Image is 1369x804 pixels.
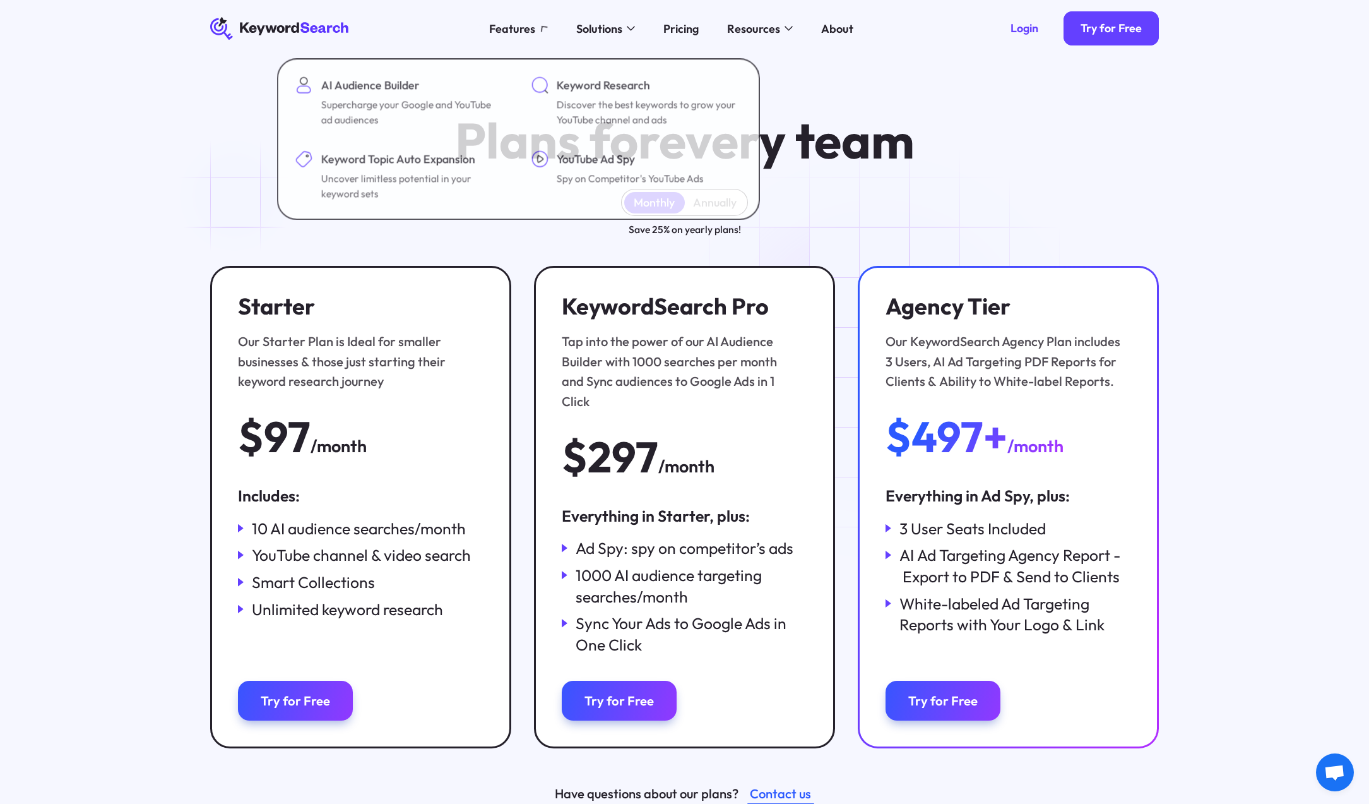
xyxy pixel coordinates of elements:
[899,593,1132,635] div: White-labeled Ad Targeting Reports with Your Logo & Link
[555,784,738,804] div: Have questions about our plans?
[238,293,477,320] h3: Starter
[659,109,915,171] span: every team
[821,20,853,37] div: About
[252,599,443,620] div: Unlimited keyword research
[557,150,704,167] div: YouTube Ad Spy
[252,518,466,539] div: 10 AI audience searches/month
[557,97,738,128] div: Discover the best keywords to grow your YouTube channel and ads
[584,693,654,709] div: Try for Free
[523,142,750,210] a: YouTube Ad SpySpy on Competitor's YouTube Ads
[287,142,514,210] a: Keyword Topic Auto ExpansionUncover limitless potential in your keyword sets
[261,693,330,709] div: Try for Free
[899,544,1132,587] div: AI Ad Targeting Agency Report - Export to PDF & Send to Clients
[277,58,760,220] nav: Features
[562,293,800,320] h3: KeywordSearch Pro
[557,76,738,93] div: Keyword Research
[321,97,503,128] div: Supercharge your Google and YouTube ad audiences
[238,414,311,460] div: $97
[750,784,811,804] div: Contact us
[1064,11,1159,45] a: Try for Free
[311,433,367,459] div: /month
[321,150,503,167] div: Keyword Topic Auto Expansion
[886,332,1124,392] div: Our KeywordSearch Agency Plan includes 3 Users, AI Ad Targeting PDF Reports for Clients & Ability...
[252,544,471,566] div: YouTube channel & video search
[576,537,793,559] div: Ad Spy: spy on competitor’s ads
[1081,21,1142,36] div: Try for Free
[629,222,741,237] div: Save 25% on yearly plans!
[238,332,477,392] div: Our Starter Plan is Ideal for smaller businesses & those just starting their keyword research jou...
[238,485,484,507] div: Includes:
[576,613,808,655] div: Sync Your Ads to Google Ads in One Click
[562,505,808,527] div: Everything in Starter, plus:
[562,681,677,721] a: Try for Free
[1316,753,1354,791] div: Open de chat
[576,20,622,37] div: Solutions
[1010,21,1038,36] div: Login
[562,435,658,480] div: $297
[489,20,535,37] div: Features
[287,68,514,136] a: AI Audience BuilderSupercharge your Google and YouTube ad audiences
[727,20,780,37] div: Resources
[663,20,699,37] div: Pricing
[321,171,503,202] div: Uncover limitless potential in your keyword sets
[886,485,1132,507] div: Everything in Ad Spy, plus:
[238,681,353,721] a: Try for Free
[813,17,862,40] a: About
[899,518,1046,539] div: 3 User Seats Included
[658,453,714,479] div: /month
[576,565,808,607] div: 1000 AI audience targeting searches/month
[562,332,800,411] div: Tap into the power of our AI Audience Builder with 1000 searches per month and Sync audiences to ...
[993,11,1055,45] a: Login
[1007,433,1064,459] div: /month
[886,293,1124,320] h3: Agency Tier
[523,68,750,136] a: Keyword ResearchDiscover the best keywords to grow your YouTube channel and ads
[252,572,375,593] div: Smart Collections
[655,17,708,40] a: Pricing
[886,414,1007,460] div: $497+
[557,171,704,186] div: Spy on Competitor's YouTube Ads
[886,681,1000,721] a: Try for Free
[908,693,978,709] div: Try for Free
[321,76,503,93] div: AI Audience Builder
